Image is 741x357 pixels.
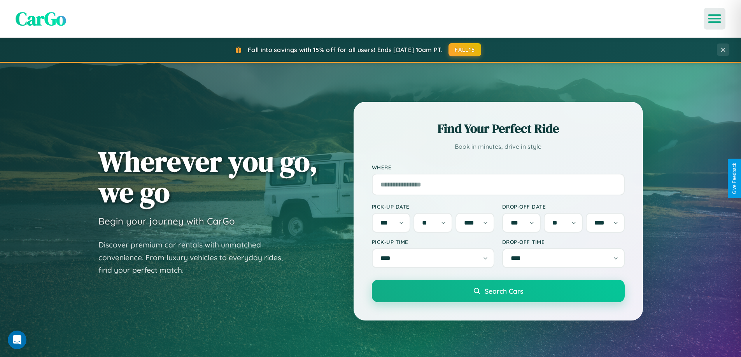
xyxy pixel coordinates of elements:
[8,331,26,349] iframe: Intercom live chat
[372,280,625,302] button: Search Cars
[98,215,235,227] h3: Begin your journey with CarGo
[704,8,725,30] button: Open menu
[98,239,293,277] p: Discover premium car rentals with unmatched convenience. From luxury vehicles to everyday rides, ...
[502,203,625,210] label: Drop-off Date
[372,141,625,152] p: Book in minutes, drive in style
[16,6,66,31] span: CarGo
[372,120,625,137] h2: Find Your Perfect Ride
[372,203,494,210] label: Pick-up Date
[485,287,523,295] span: Search Cars
[248,46,443,54] span: Fall into savings with 15% off for all users! Ends [DATE] 10am PT.
[448,43,481,56] button: FALL15
[502,239,625,245] label: Drop-off Time
[372,164,625,171] label: Where
[372,239,494,245] label: Pick-up Time
[732,163,737,194] div: Give Feedback
[98,146,318,207] h1: Wherever you go, we go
